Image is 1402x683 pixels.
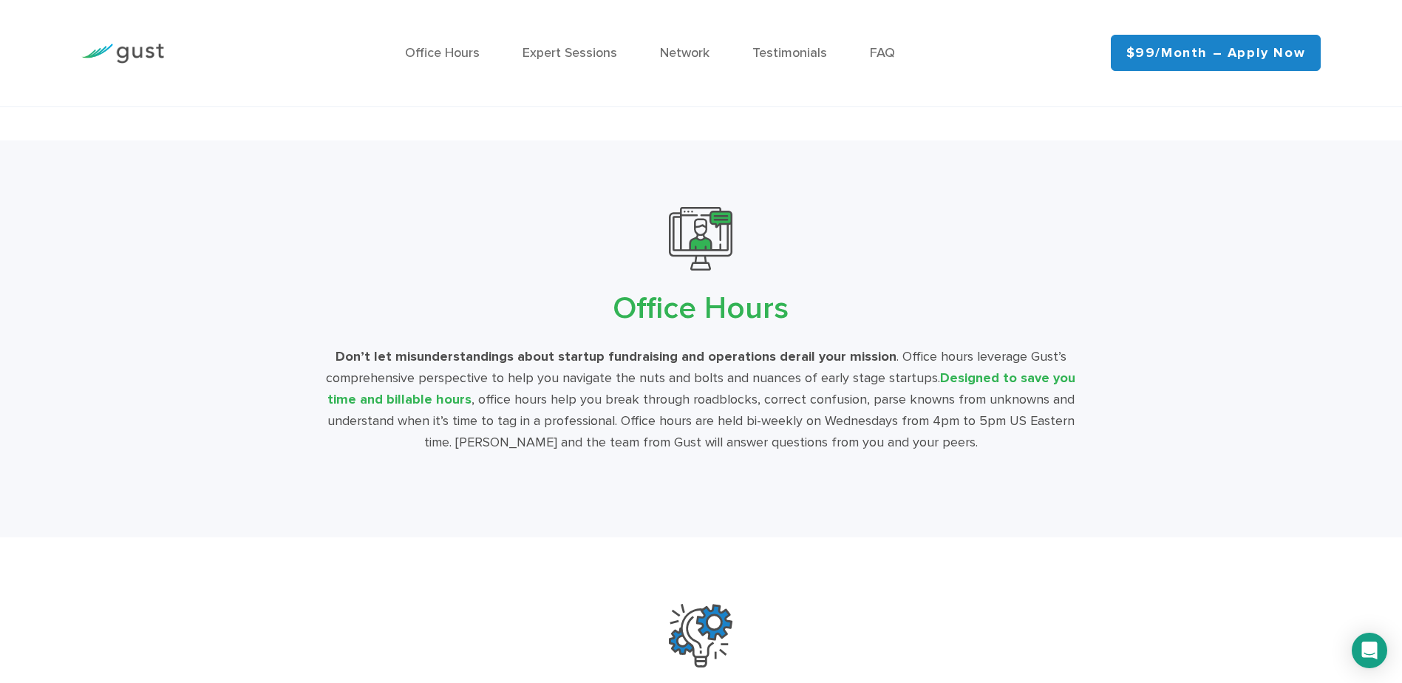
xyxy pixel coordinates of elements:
[1352,633,1387,668] div: Open Intercom Messenger
[81,44,164,64] img: Gust Logo
[336,349,896,364] strong: Don’t let misunderstandings about startup fundraising and operations derail your mission
[523,46,617,61] a: Expert Sessions
[669,207,732,271] img: 10000
[327,370,1076,407] span: Designed to save you time and billable hours
[660,46,709,61] a: Network
[319,347,1083,453] div: . Office hours leverage Gust’s comprehensive perspective to help you navigate the nuts and bolts ...
[155,288,1246,330] h2: Office Hours
[669,604,732,667] img: Easy To Use
[1111,35,1321,72] a: $99/month – Apply Now
[752,46,827,61] a: Testimonials
[870,46,895,61] a: FAQ
[405,46,480,61] a: Office Hours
